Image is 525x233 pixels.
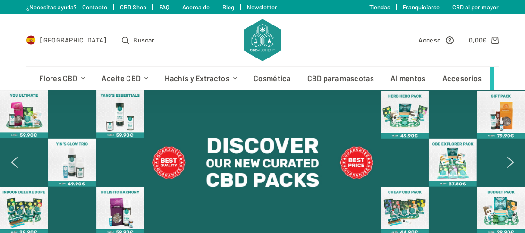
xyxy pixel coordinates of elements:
a: Alimentos [382,67,434,90]
button: Abrir formulario de búsqueda [122,34,155,45]
a: Accesorios [434,67,490,90]
span: [GEOGRAPHIC_DATA] [40,34,106,45]
a: ¿Necesitas ayuda? Contacto [26,3,107,11]
a: Aceite CBD [93,67,157,90]
img: next arrow [503,155,518,170]
a: Blog [222,3,234,11]
span: Acceso [418,34,441,45]
a: Cosmética [246,67,299,90]
a: CBD para mascotas [299,67,382,90]
a: Acceso [418,34,454,45]
a: Hachís y Extractos [157,67,246,90]
span: € [483,36,487,44]
a: Newsletter [247,3,277,11]
a: FAQ [159,3,169,11]
a: Franquiciarse [403,3,440,11]
img: previous arrow [7,155,22,170]
img: CBD Alchemy [244,19,281,61]
a: CBD al por mayor [452,3,499,11]
bdi: 0,00 [469,36,487,44]
span: Buscar [133,34,154,45]
a: Tiendas [369,3,390,11]
a: Flores CBD [31,67,93,90]
a: Acerca de [182,3,210,11]
a: Carro de compra [469,34,499,45]
a: CBD Shop [120,3,146,11]
nav: Menú de cabecera [31,67,494,90]
a: Select Country [26,34,107,45]
img: ES Flag [26,35,36,45]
